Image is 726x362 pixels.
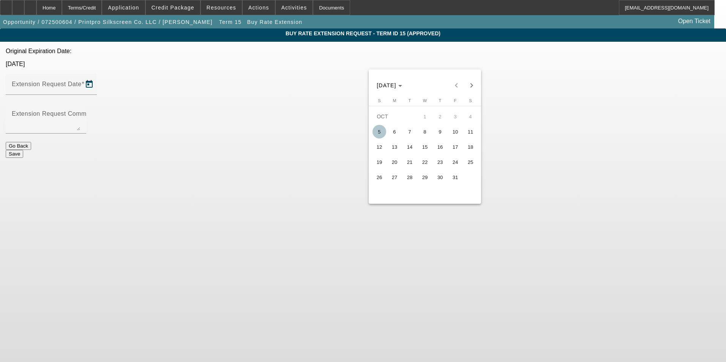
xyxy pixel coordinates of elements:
[463,139,478,154] button: October 18, 2025
[403,125,417,139] span: 7
[433,110,447,123] span: 2
[387,139,402,154] button: October 13, 2025
[448,125,462,139] span: 10
[387,170,402,185] button: October 27, 2025
[388,140,401,154] span: 13
[433,125,447,139] span: 9
[448,140,462,154] span: 17
[372,170,387,185] button: October 26, 2025
[387,154,402,170] button: October 20, 2025
[463,109,478,124] button: October 4, 2025
[403,155,417,169] span: 21
[387,124,402,139] button: October 6, 2025
[388,155,401,169] span: 20
[432,170,448,185] button: October 30, 2025
[402,154,417,170] button: October 21, 2025
[448,110,462,123] span: 3
[418,140,432,154] span: 15
[464,125,477,139] span: 11
[432,139,448,154] button: October 16, 2025
[409,98,411,103] span: T
[448,155,462,169] span: 24
[417,124,432,139] button: October 8, 2025
[418,170,432,184] span: 29
[393,98,396,103] span: M
[378,98,380,103] span: S
[417,170,432,185] button: October 29, 2025
[423,98,427,103] span: W
[433,170,447,184] span: 30
[402,139,417,154] button: October 14, 2025
[377,82,396,88] span: [DATE]
[448,170,462,184] span: 31
[372,109,417,124] td: OCT
[372,140,386,154] span: 12
[433,155,447,169] span: 23
[388,125,401,139] span: 6
[372,170,386,184] span: 26
[464,110,477,123] span: 4
[402,124,417,139] button: October 7, 2025
[417,154,432,170] button: October 22, 2025
[388,170,401,184] span: 27
[432,109,448,124] button: October 2, 2025
[432,124,448,139] button: October 9, 2025
[403,170,417,184] span: 28
[464,140,477,154] span: 18
[448,170,463,185] button: October 31, 2025
[372,125,386,139] span: 5
[464,78,479,93] button: Next month
[463,124,478,139] button: October 11, 2025
[402,170,417,185] button: October 28, 2025
[464,155,477,169] span: 25
[403,140,417,154] span: 14
[417,139,432,154] button: October 15, 2025
[372,124,387,139] button: October 5, 2025
[374,79,405,92] button: Choose month and year
[372,155,386,169] span: 19
[372,154,387,170] button: October 19, 2025
[433,140,447,154] span: 16
[372,139,387,154] button: October 12, 2025
[418,155,432,169] span: 22
[448,124,463,139] button: October 10, 2025
[418,110,432,123] span: 1
[448,139,463,154] button: October 17, 2025
[469,98,472,103] span: S
[417,109,432,124] button: October 1, 2025
[448,154,463,170] button: October 24, 2025
[448,109,463,124] button: October 3, 2025
[418,125,432,139] span: 8
[439,98,442,103] span: T
[463,154,478,170] button: October 25, 2025
[432,154,448,170] button: October 23, 2025
[454,98,457,103] span: F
